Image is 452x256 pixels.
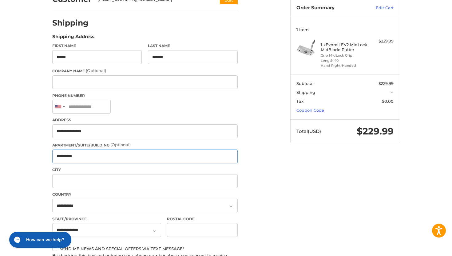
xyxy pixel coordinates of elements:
small: (Optional) [110,142,131,147]
li: Length 40 [321,58,368,63]
span: Total (USD) [296,128,321,134]
div: United States: +1 [53,100,67,113]
a: Coupon Code [296,108,324,113]
span: -- [391,90,394,95]
label: Postal Code [167,216,238,222]
label: State/Province [52,216,161,222]
small: (Optional) [86,68,106,73]
span: Shipping [296,90,315,95]
label: Send me news and special offers via text message* [52,246,238,251]
iframe: Google Customer Reviews [401,239,452,256]
span: Subtotal [296,81,314,86]
label: Last Name [148,43,238,49]
label: Company Name [52,68,238,74]
li: Hand Right-Handed [321,63,368,68]
h3: Order Summary [296,5,363,11]
span: $229.99 [357,126,394,137]
label: City [52,167,238,173]
span: Tax [296,99,303,104]
label: Apartment/Suite/Building [52,142,238,148]
span: $0.00 [382,99,394,104]
label: First Name [52,43,142,49]
span: $229.99 [379,81,394,86]
h4: 1 x Evnroll EV2 MidLock MidBlade Putter [321,42,368,52]
iframe: Gorgias live chat messenger [6,230,73,250]
h3: 1 Item [296,27,394,32]
div: $229.99 [369,38,394,44]
h2: Shipping [52,18,89,28]
li: Grip MidLock Grip [321,53,368,58]
a: Edit Cart [363,5,394,11]
label: Country [52,192,238,197]
label: Address [52,117,238,123]
legend: Shipping Address [52,33,94,43]
label: Phone Number [52,93,238,98]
